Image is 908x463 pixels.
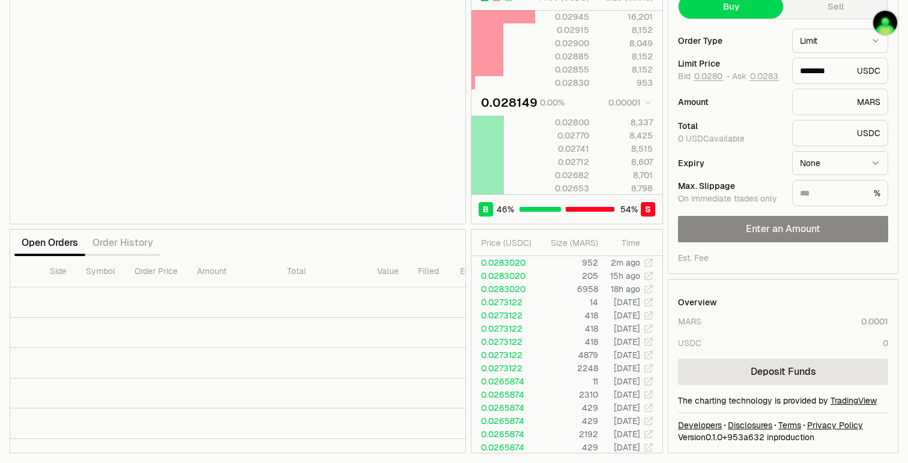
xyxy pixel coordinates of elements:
[471,322,537,335] td: 0.0273122
[614,416,640,426] time: [DATE]
[678,71,730,82] span: Bid -
[481,237,536,249] div: Price ( USDC )
[599,182,653,194] div: 8,798
[792,58,888,84] div: USDC
[732,71,779,82] span: Ask
[408,256,450,287] th: Filled
[678,431,888,443] div: Version 0.1.0 + in production
[450,256,531,287] th: Expiry
[678,182,782,190] div: Max. Slippage
[678,419,722,431] a: Developers
[537,414,599,428] td: 429
[792,29,888,53] button: Limit
[778,419,801,431] a: Terms
[614,350,640,360] time: [DATE]
[537,375,599,388] td: 11
[678,252,709,264] div: Est. Fee
[471,362,537,375] td: 0.0273122
[678,395,888,407] div: The charting technology is provided by
[728,419,772,431] a: Disclosures
[678,37,782,45] div: Order Type
[471,335,537,348] td: 0.0273122
[614,336,640,347] time: [DATE]
[546,237,598,249] div: Size ( MARS )
[536,11,589,23] div: 0.02945
[678,359,888,385] a: Deposit Funds
[727,432,764,443] span: 953a6329c163310e6a6bf567f03954a37d74ab26
[605,95,653,110] button: 0.00001
[536,130,589,142] div: 0.02770
[14,231,85,255] button: Open Orders
[678,315,701,327] div: MARS
[678,159,782,167] div: Expiry
[471,296,537,309] td: 0.0273122
[537,348,599,362] td: 4879
[678,194,782,205] div: On immediate trades only
[678,337,701,349] div: USDC
[599,143,653,155] div: 8,515
[40,256,76,287] th: Side
[537,401,599,414] td: 429
[611,257,640,268] time: 2m ago
[599,130,653,142] div: 8,425
[883,337,888,349] div: 0
[599,50,653,62] div: 8,152
[678,133,745,144] span: 0 USDC available
[537,441,599,454] td: 429
[536,182,589,194] div: 0.02653
[536,50,589,62] div: 0.02885
[187,256,277,287] th: Amount
[537,388,599,401] td: 2310
[471,388,537,401] td: 0.0265874
[481,94,537,111] div: 0.028149
[831,395,877,406] a: TradingView
[749,71,779,81] button: 0.0283
[471,441,537,454] td: 0.0265874
[76,256,125,287] th: Symbol
[792,180,888,206] div: %
[368,256,408,287] th: Value
[611,284,640,294] time: 18h ago
[792,120,888,146] div: USDC
[599,169,653,181] div: 8,701
[792,151,888,175] button: None
[537,309,599,322] td: 418
[471,428,537,441] td: 0.0265874
[537,428,599,441] td: 2192
[599,11,653,23] div: 16,201
[471,375,537,388] td: 0.0265874
[537,296,599,309] td: 14
[608,237,640,249] div: Time
[599,37,653,49] div: 8,049
[614,363,640,374] time: [DATE]
[599,116,653,128] div: 8,337
[536,37,589,49] div: 0.02900
[645,203,651,215] span: S
[471,282,537,296] td: 0.0283020
[678,122,782,130] div: Total
[614,442,640,453] time: [DATE]
[536,169,589,181] div: 0.02682
[614,429,640,440] time: [DATE]
[537,282,599,296] td: 6958
[614,376,640,387] time: [DATE]
[471,256,537,269] td: 0.0283020
[85,231,160,255] button: Order History
[537,362,599,375] td: 2248
[536,116,589,128] div: 0.02800
[614,297,640,308] time: [DATE]
[483,203,489,215] span: B
[614,389,640,400] time: [DATE]
[536,156,589,168] div: 0.02712
[792,89,888,115] div: MARS
[471,309,537,322] td: 0.0273122
[678,296,717,308] div: Overview
[536,24,589,36] div: 0.02915
[807,419,863,431] a: Privacy Policy
[537,256,599,269] td: 952
[861,315,888,327] div: 0.0001
[614,323,640,334] time: [DATE]
[537,335,599,348] td: 418
[614,402,640,413] time: [DATE]
[614,310,640,321] time: [DATE]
